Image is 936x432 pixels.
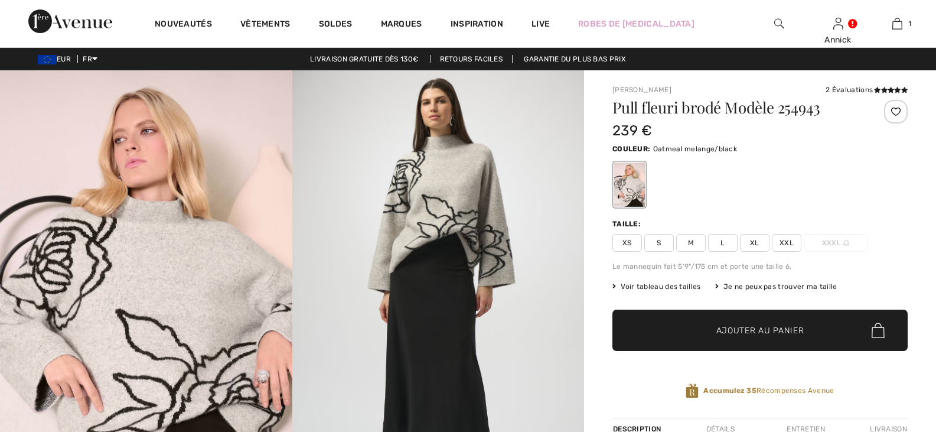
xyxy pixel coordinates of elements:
[612,310,908,351] button: Ajouter au panier
[430,55,513,63] a: Retours faciles
[715,281,837,292] div: Je ne peux pas trouver ma taille
[83,55,97,63] span: FR
[612,100,859,115] h1: Pull fleuri brodé Modèle 254943
[381,19,422,31] a: Marques
[644,234,674,252] span: S
[703,386,756,395] strong: Accumulez 35
[612,261,908,272] div: Le mannequin fait 5'9"/175 cm et porte une taille 6.
[38,55,76,63] span: EUR
[653,145,737,153] span: Oatmeal melange/black
[676,234,706,252] span: M
[892,17,902,31] img: Mon panier
[612,281,701,292] span: Voir tableau des tailles
[38,55,57,64] img: Euro
[772,234,801,252] span: XXL
[612,86,671,94] a: [PERSON_NAME]
[612,219,643,229] div: Taille:
[301,55,428,63] a: Livraison gratuite dès 130€
[774,17,784,31] img: recherche
[716,324,804,337] span: Ajouter au panier
[531,18,550,30] a: Live
[833,17,843,31] img: Mes infos
[451,19,503,31] span: Inspiration
[804,234,867,252] span: XXXL
[872,323,885,338] img: Bag.svg
[612,234,642,252] span: XS
[826,85,908,95] div: 2 Évaluations
[833,18,843,29] a: Se connecter
[686,383,699,399] img: Récompenses Avenue
[28,9,112,33] img: 1ère Avenue
[612,122,653,139] span: 239 €
[240,19,291,31] a: Vêtements
[843,240,849,246] img: ring-m.svg
[868,17,926,31] a: 1
[908,18,911,29] span: 1
[708,234,738,252] span: L
[155,19,212,31] a: Nouveautés
[612,145,650,153] span: Couleur:
[809,34,867,46] div: Annick
[861,343,924,373] iframe: Ouvre un widget dans lequel vous pouvez chatter avec l’un de nos agents
[740,234,769,252] span: XL
[614,163,645,207] div: Oatmeal melange/black
[514,55,635,63] a: Garantie du plus bas prix
[578,18,694,30] a: Robes de [MEDICAL_DATA]
[319,19,353,31] a: Soldes
[703,385,834,396] span: Récompenses Avenue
